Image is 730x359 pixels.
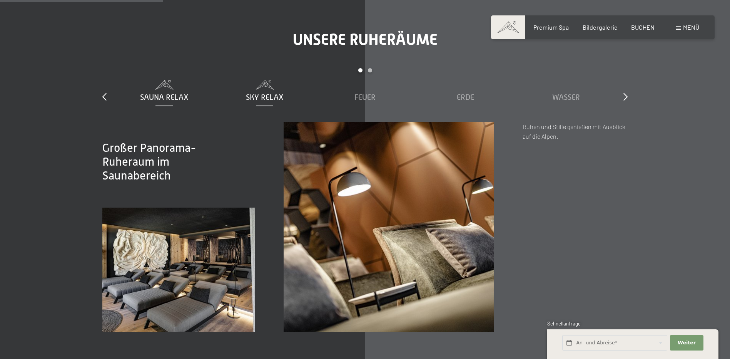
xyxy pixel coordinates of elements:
[114,68,616,80] div: Carousel Pagination
[552,93,580,101] span: Wasser
[354,93,376,101] span: Feuer
[683,23,699,31] span: Menü
[368,68,372,72] div: Carousel Page 2
[547,320,581,327] span: Schnellanfrage
[678,339,696,346] span: Weiter
[246,93,284,101] span: Sky Relax
[457,93,474,101] span: Erde
[102,141,196,182] span: Großer Panorama-Ruheraum im Saunabereich
[293,30,438,49] span: Unsere Ruheräume
[358,68,362,72] div: Carousel Page 1 (Current Slide)
[631,23,655,31] a: BUCHEN
[533,23,569,31] a: Premium Spa
[284,122,494,332] img: Ruheräume - Chill Lounge - Wellnesshotel - Ahrntal - Schwarzenstein
[140,93,189,101] span: Sauna Relax
[102,208,255,332] img: Ruheräume - Chill Lounge - Wellnesshotel - Ahrntal - Schwarzenstein
[523,122,628,141] p: Ruhen und Stille genießen mit Ausblick auf die Alpen.
[670,335,703,351] button: Weiter
[583,23,618,31] a: Bildergalerie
